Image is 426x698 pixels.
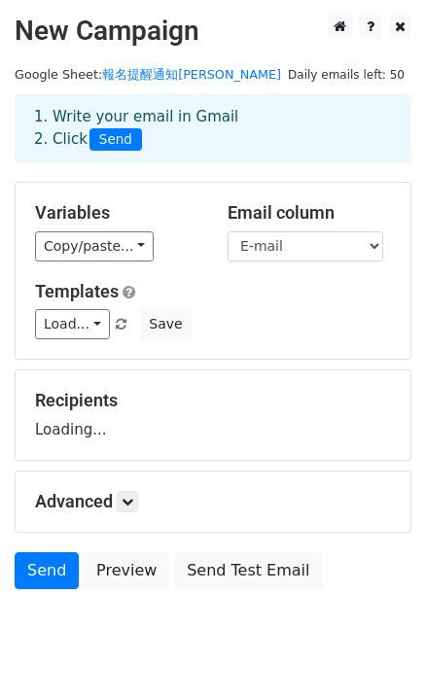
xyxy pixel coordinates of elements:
[228,202,391,224] h5: Email column
[140,309,191,339] button: Save
[35,390,391,440] div: Loading...
[89,128,142,152] span: Send
[19,106,407,151] div: 1. Write your email in Gmail 2. Click
[84,552,169,589] a: Preview
[281,67,411,82] a: Daily emails left: 50
[15,552,79,589] a: Send
[35,491,391,512] h5: Advanced
[102,67,281,82] a: 報名提醒通知[PERSON_NAME]
[35,281,119,301] a: Templates
[35,231,154,262] a: Copy/paste...
[15,15,411,48] h2: New Campaign
[35,202,198,224] h5: Variables
[35,390,391,411] h5: Recipients
[35,309,110,339] a: Load...
[281,64,411,86] span: Daily emails left: 50
[15,67,281,82] small: Google Sheet:
[174,552,322,589] a: Send Test Email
